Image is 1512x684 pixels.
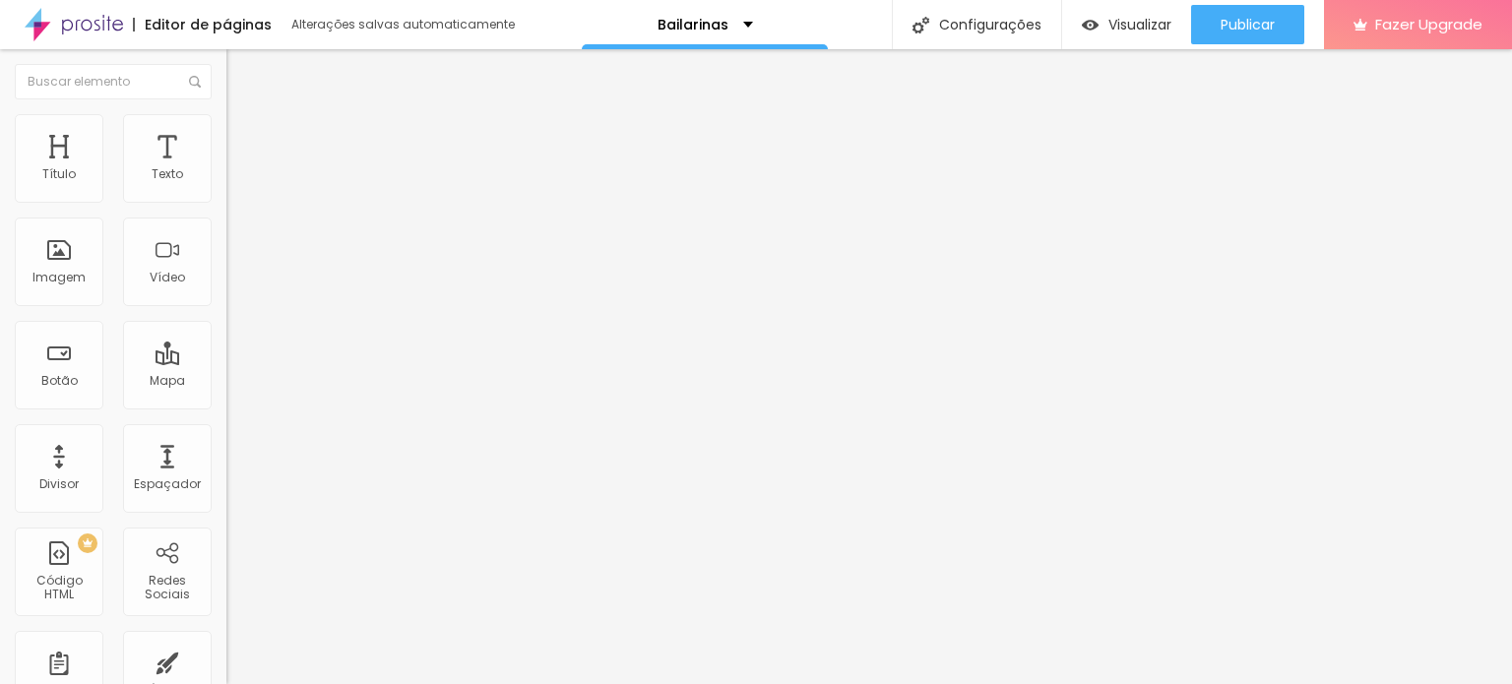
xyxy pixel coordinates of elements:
[20,574,97,602] div: Código HTML
[134,477,201,491] div: Espaçador
[150,271,185,284] div: Vídeo
[150,374,185,388] div: Mapa
[128,574,206,602] div: Redes Sociais
[133,18,272,31] div: Editor de páginas
[1108,17,1171,32] span: Visualizar
[39,477,79,491] div: Divisor
[291,19,518,31] div: Alterações salvas automaticamente
[15,64,212,99] input: Buscar elemento
[1375,16,1482,32] span: Fazer Upgrade
[32,271,86,284] div: Imagem
[41,374,78,388] div: Botão
[189,76,201,88] img: Icone
[152,167,183,181] div: Texto
[1191,5,1304,44] button: Publicar
[913,17,929,33] img: Icone
[1082,17,1099,33] img: view-1.svg
[1062,5,1191,44] button: Visualizar
[226,49,1512,684] iframe: Editor
[42,167,76,181] div: Título
[658,18,728,31] p: Bailarinas
[1221,17,1275,32] span: Publicar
